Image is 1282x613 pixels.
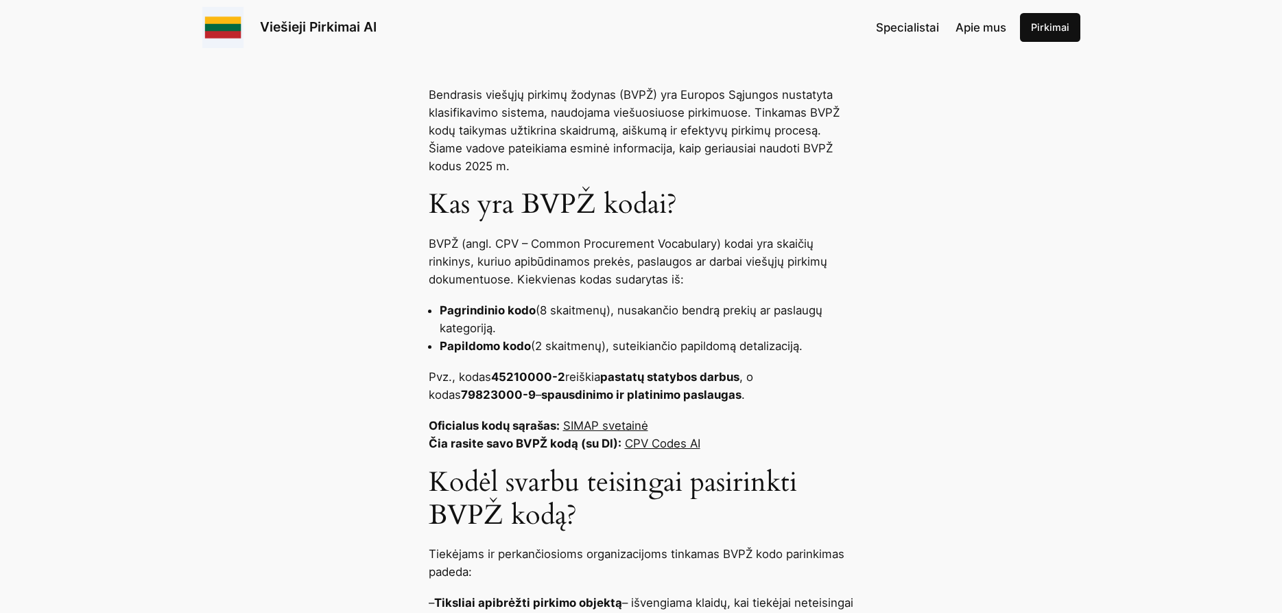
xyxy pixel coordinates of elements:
[260,19,377,35] a: Viešieji Pirkimai AI
[429,188,854,221] h2: Kas yra BVPŽ kodai?
[563,419,648,432] a: SIMAP svetainė
[625,437,700,450] a: CPV Codes AI
[429,235,854,288] p: BVPŽ (angl. CPV – Common Procurement Vocabulary) kodai yra skaičių rinkinys, kuriuo apibūdinamos ...
[491,370,565,384] strong: 45210000-2
[429,437,621,450] strong: Čia rasite savo BVPŽ kodą (su DI):
[440,303,536,317] strong: Pagrindinio kodo
[202,7,244,48] img: Viešieji pirkimai logo
[876,19,939,36] a: Specialistai
[440,337,854,355] li: (2 skaitmenų), suteikiančio papildomą detalizaciją.
[434,596,622,610] strong: Tiksliai apibrėžti pirkimo objektą
[600,370,739,384] strong: pastatų statybos darbus
[440,339,531,353] strong: Papildomo kodo
[429,368,854,404] p: Pvz., kodas reiškia , o kodas – .
[429,545,854,581] p: Tiekėjams ir perkančiosioms organizacijoms tinkamas BVPŽ kodo parinkimas padeda:
[876,21,939,34] span: Specialistai
[429,466,854,532] h2: Kodėl svarbu teisingai pasirinkti BVPŽ kodą?
[541,388,741,402] strong: spausdinimo ir platinimo paslaugas
[1020,13,1080,42] a: Pirkimai
[429,86,854,175] p: Bendrasis viešųjų pirkimų žodynas (BVPŽ) yra Europos Sąjungos nustatyta klasifikavimo sistema, na...
[955,21,1006,34] span: Apie mus
[955,19,1006,36] a: Apie mus
[429,419,560,432] strong: Oficialus kodų sąrašas:
[440,301,854,337] li: (8 skaitmenų), nusakančio bendrą prekių ar paslaugų kategoriją.
[876,19,1006,36] nav: Navigation
[461,388,536,402] strong: 79823000-9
